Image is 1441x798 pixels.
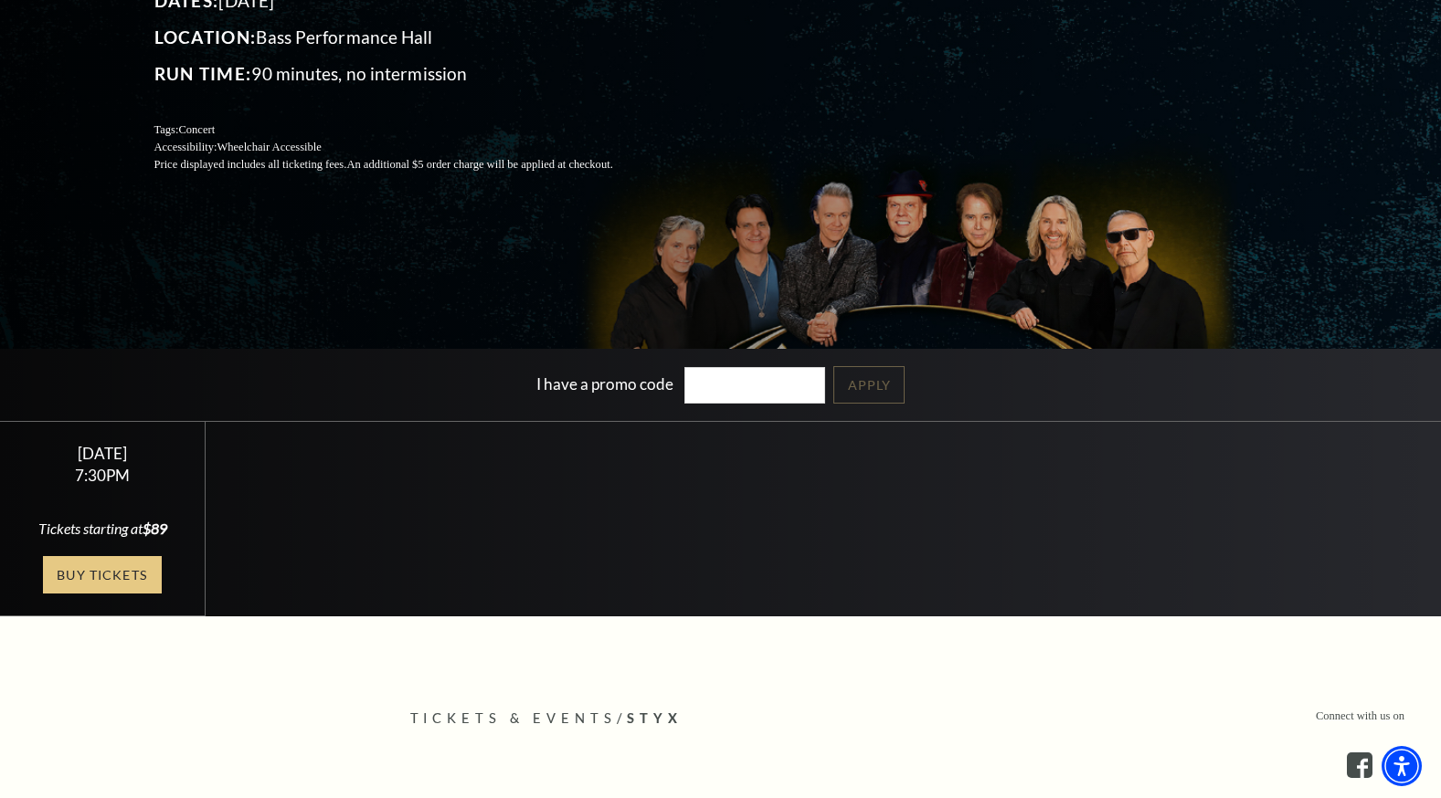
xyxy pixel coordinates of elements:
[627,710,683,726] span: Styx
[536,373,673,393] label: I have a promo code
[154,23,657,52] p: Bass Performance Hall
[154,139,657,156] p: Accessibility:
[1382,746,1422,786] div: Accessibility Menu
[346,158,612,171] span: An additional $5 order charge will be applied at checkout.
[1347,752,1372,778] a: facebook - open in a new tab
[154,26,257,47] span: Location:
[217,141,321,153] span: Wheelchair Accessible
[154,59,657,89] p: 90 minutes, no intermission
[410,708,1032,730] p: /
[43,556,162,593] a: Buy Tickets
[143,520,167,537] span: $89
[178,123,215,136] span: Concert
[22,467,184,483] div: 7:30PM
[22,519,184,539] div: Tickets starting at
[154,121,657,139] p: Tags:
[154,63,252,84] span: Run Time:
[154,156,657,173] p: Price displayed includes all ticketing fees.
[1316,708,1404,725] p: Connect with us on
[410,710,618,726] span: Tickets & Events
[22,444,184,463] div: [DATE]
